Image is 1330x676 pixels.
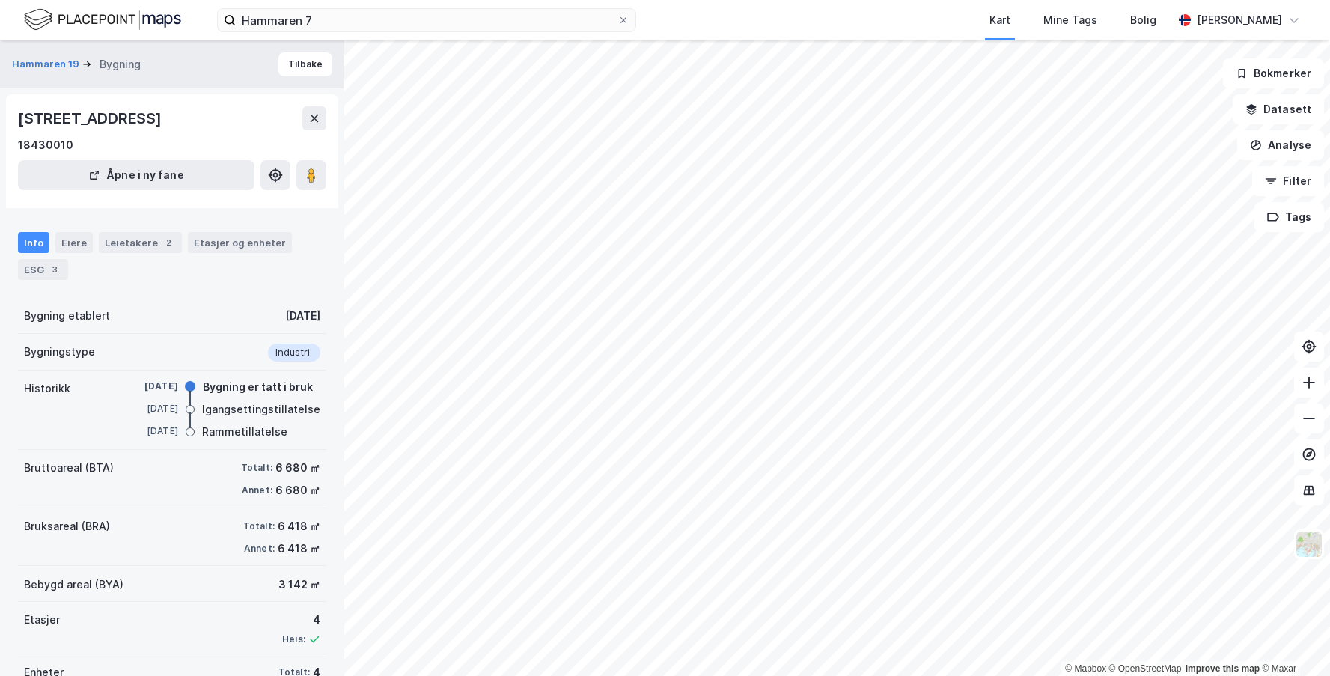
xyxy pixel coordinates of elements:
div: Bygning etablert [24,307,110,325]
div: Kontrollprogram for chat [1255,604,1330,676]
div: Heis: [282,633,305,645]
div: Bebygd areal (BYA) [24,576,123,594]
button: Tilbake [278,52,332,76]
div: Leietakere [99,232,182,253]
div: Mine Tags [1043,11,1097,29]
div: Bygning er tatt i bruk [203,378,313,396]
div: Info [18,232,49,253]
div: [PERSON_NAME] [1197,11,1282,29]
button: Filter [1252,166,1324,196]
div: 6 680 ㎡ [275,481,320,499]
div: [DATE] [118,402,178,415]
a: Improve this map [1186,663,1260,674]
div: Totalt: [241,462,272,474]
div: ESG [18,259,68,280]
div: Etasjer [24,611,60,629]
div: Igangsettingstillatelse [202,401,320,418]
a: Mapbox [1065,663,1106,674]
img: logo.f888ab2527a4732fd821a326f86c7f29.svg [24,7,181,33]
div: Bruksareal (BRA) [24,517,110,535]
div: 2 [161,235,176,250]
div: Rammetillatelse [202,423,287,441]
div: [DATE] [118,424,178,438]
div: Bolig [1130,11,1156,29]
div: [DATE] [118,380,178,393]
div: Historikk [24,380,70,398]
button: Datasett [1233,94,1324,124]
div: [STREET_ADDRESS] [18,106,165,130]
button: Tags [1254,202,1324,232]
a: OpenStreetMap [1109,663,1182,674]
div: Bygningstype [24,343,95,361]
div: Kart [989,11,1010,29]
button: Analyse [1237,130,1324,160]
iframe: Chat Widget [1255,604,1330,676]
div: Bruttoareal (BTA) [24,459,114,477]
div: 18430010 [18,136,73,154]
div: 6 418 ㎡ [278,540,320,558]
div: 6 680 ㎡ [275,459,320,477]
div: 4 [282,611,320,629]
button: Åpne i ny fane [18,160,254,190]
div: [DATE] [285,307,320,325]
div: Eiere [55,232,93,253]
div: 3 [47,262,62,277]
div: 3 142 ㎡ [278,576,320,594]
button: Hammaren 19 [12,57,82,72]
input: Søk på adresse, matrikkel, gårdeiere, leietakere eller personer [236,9,617,31]
div: Annet: [242,484,272,496]
div: Etasjer og enheter [194,236,286,249]
div: Totalt: [243,520,275,532]
div: 6 418 ㎡ [278,517,320,535]
img: Z [1295,530,1323,558]
div: Annet: [244,543,275,555]
button: Bokmerker [1223,58,1324,88]
div: Bygning [100,55,141,73]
